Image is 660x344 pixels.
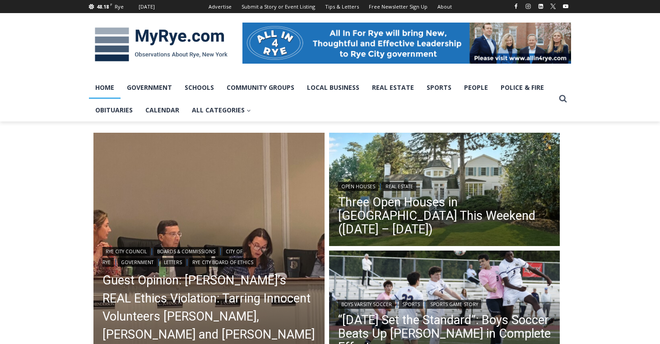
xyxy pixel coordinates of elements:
div: | | [338,298,551,309]
a: All Categories [186,99,257,121]
span: F [110,2,112,7]
a: Boys Varsity Soccer [338,300,395,309]
a: Police & Fire [494,76,550,99]
a: Real Estate [366,76,420,99]
a: Letters [161,258,185,267]
a: Instagram [523,1,534,12]
a: Schools [178,76,220,99]
a: X [548,1,558,12]
a: Calendar [139,99,186,121]
a: Obituaries [89,99,139,121]
img: All in for Rye [242,23,571,63]
a: Sports [420,76,458,99]
a: Government [121,76,178,99]
div: Rye [115,3,124,11]
a: Sports Game Story [427,300,481,309]
a: Sports [399,300,423,309]
a: Linkedin [535,1,546,12]
a: Rye City Board of Ethics [189,258,256,267]
a: People [458,76,494,99]
a: Community Groups [220,76,301,99]
img: MyRye.com [89,21,233,68]
nav: Primary Navigation [89,76,555,122]
span: All Categories [192,105,251,115]
img: 162 Kirby Lane, Rye [329,133,560,248]
span: 48.18 [97,3,109,10]
a: YouTube [560,1,571,12]
a: Rye City Council [102,247,150,256]
button: View Search Form [555,91,571,107]
a: Facebook [511,1,521,12]
a: Guest Opinion: [PERSON_NAME]’s REAL Ethics Violation: Tarring Innocent Volunteers [PERSON_NAME], ... [102,271,316,344]
a: Three Open Houses in [GEOGRAPHIC_DATA] This Weekend ([DATE] – [DATE]) [338,195,551,236]
a: Home [89,76,121,99]
a: Local Business [301,76,366,99]
a: Government [118,258,157,267]
a: Real Estate [382,182,416,191]
a: Boards & Commissions [154,247,218,256]
div: [DATE] [139,3,155,11]
div: | | | | | [102,245,316,267]
div: | [338,180,551,191]
a: Read More Three Open Houses in Rye This Weekend (October 11 – 12) [329,133,560,248]
a: Open Houses [338,182,378,191]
